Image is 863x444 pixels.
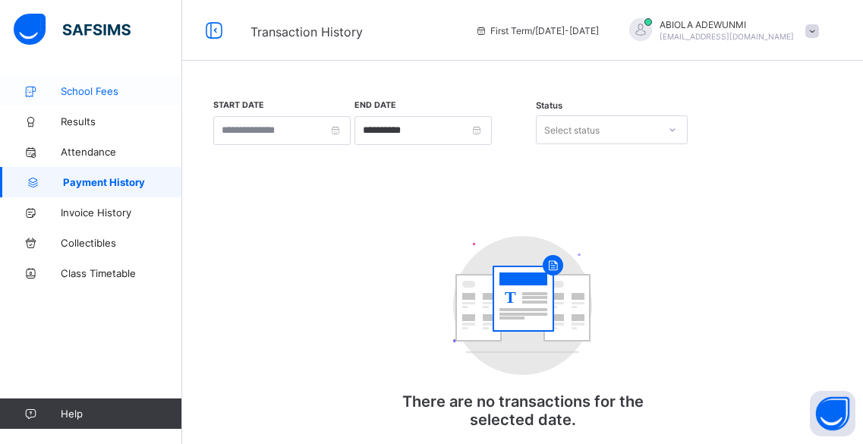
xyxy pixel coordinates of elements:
[536,100,562,111] span: Status
[371,392,675,429] p: There are no transactions for the selected date.
[61,267,182,279] span: Class Timetable
[61,237,182,249] span: Collectibles
[505,287,516,306] tspan: T
[250,24,363,39] span: Transaction History
[354,100,396,110] label: End Date
[61,115,182,128] span: Results
[61,408,181,420] span: Help
[61,85,182,97] span: School Fees
[61,206,182,219] span: Invoice History
[475,25,599,36] span: session/term information
[544,115,600,144] div: Select status
[14,14,131,46] img: safsims
[810,391,855,436] button: Open asap
[660,19,794,30] span: ABIOLA ADEWUNMI
[614,18,827,43] div: ABIOLAADEWUNMI
[63,176,182,188] span: Payment History
[61,146,182,158] span: Attendance
[213,100,264,110] label: Start Date
[660,32,794,41] span: [EMAIL_ADDRESS][DOMAIN_NAME]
